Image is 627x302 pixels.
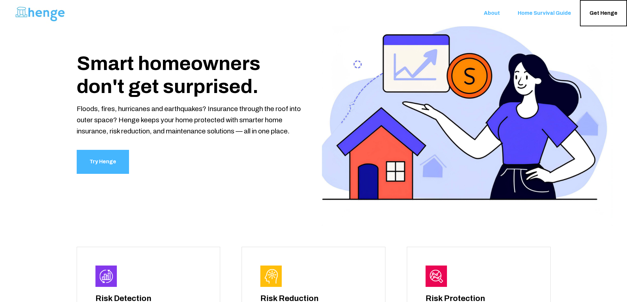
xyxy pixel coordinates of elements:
[90,157,116,167] span: Try Henge
[77,103,305,137] div: Floods, fires, hurricanes and earthquakes? Insurance through the roof into outer space? Henge kee...
[77,52,305,98] h1: Smart homeowners don't get surprised.
[77,150,129,174] a: Try Henge
[589,10,617,16] span: Get Henge
[15,2,66,24] img: Henge-Full-Logo-Blue
[484,10,500,16] span: About
[518,10,571,16] span: Home Survival Guide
